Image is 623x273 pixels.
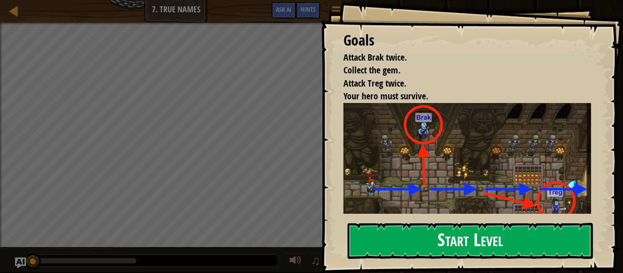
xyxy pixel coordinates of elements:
span: ♫ [311,254,320,268]
span: Attack Treg twice. [343,77,406,89]
span: Your hero must survive. [343,90,428,102]
li: Attack Treg twice. [332,77,589,90]
button: Ask AI [15,258,26,268]
button: Ask AI [271,2,296,19]
span: Hints [301,5,316,14]
li: Collect the gem. [332,64,589,77]
li: Your hero must survive. [332,90,589,103]
li: Attack Brak twice. [332,51,589,64]
button: Adjust volume [286,252,305,271]
img: True names [343,103,598,220]
span: Collect the gem. [343,64,400,76]
div: Goals [343,30,591,51]
button: Start Level [348,223,593,259]
span: Ask AI [276,5,291,14]
span: Attack Brak twice. [343,51,407,63]
button: ♫ [309,252,325,271]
